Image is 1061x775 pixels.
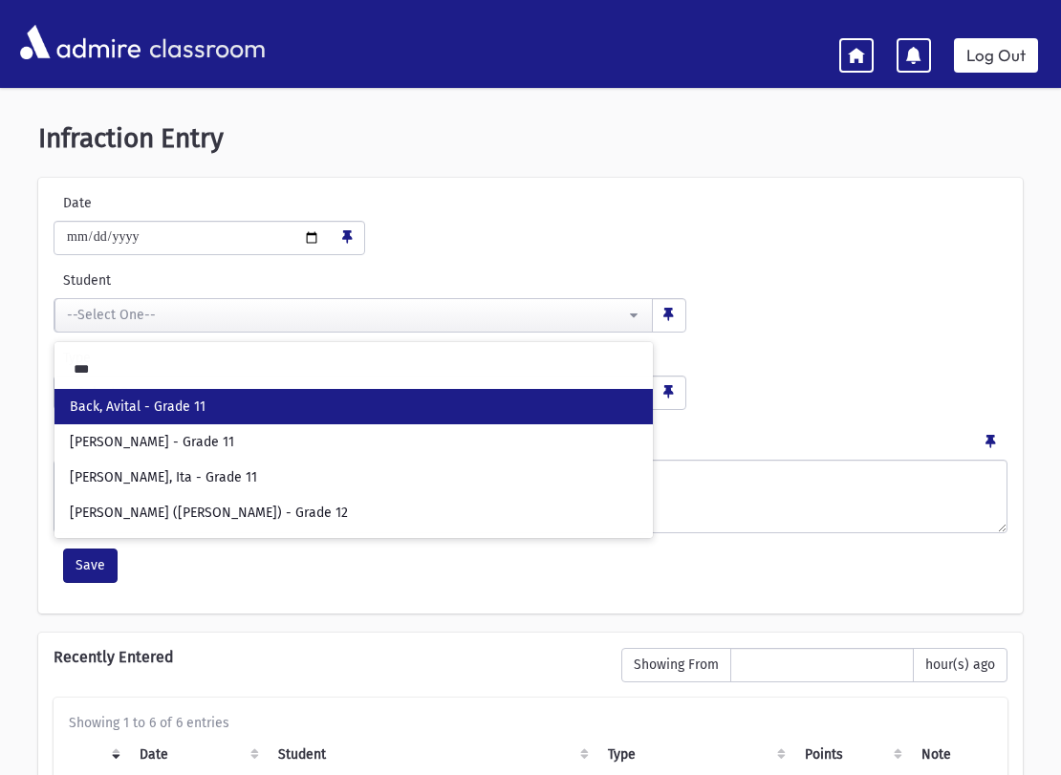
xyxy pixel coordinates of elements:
[913,648,1007,682] span: hour(s) ago
[54,348,370,368] label: Type
[54,193,158,213] label: Date
[15,20,145,64] img: AdmirePro
[69,713,992,733] div: Showing 1 to 6 of 6 entries
[54,298,653,333] button: --Select One--
[54,270,475,291] label: Student
[63,549,118,583] button: Save
[621,648,731,682] span: Showing From
[954,38,1038,73] a: Log Out
[70,398,206,417] span: Back, Avital - Grade 11
[70,468,257,487] span: [PERSON_NAME], Ita - Grade 11
[62,354,645,385] input: Search
[38,122,224,154] span: Infraction Entry
[67,305,625,325] div: --Select One--
[70,504,348,523] span: [PERSON_NAME] ([PERSON_NAME]) - Grade 12
[54,425,83,452] label: Note
[145,17,266,68] span: classroom
[54,648,602,666] h6: Recently Entered
[70,433,234,452] span: [PERSON_NAME] - Grade 11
